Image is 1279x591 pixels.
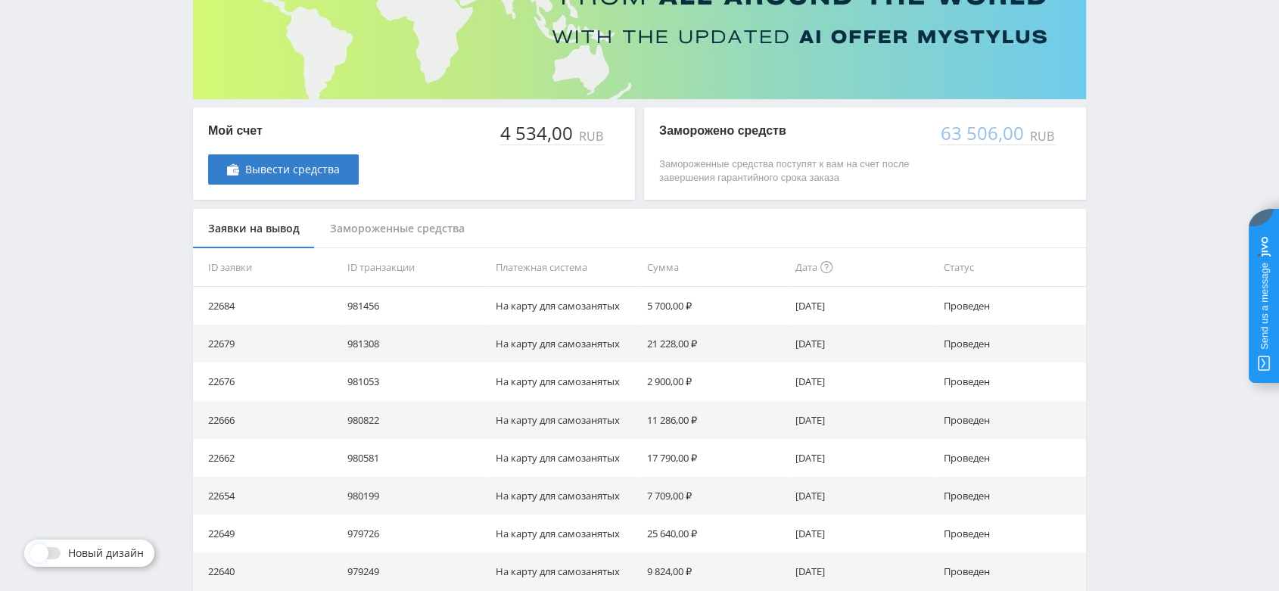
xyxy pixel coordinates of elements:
[640,552,789,590] td: 9 824,00 ₽
[789,362,938,400] td: [DATE]
[341,287,490,325] td: 981456
[193,401,341,439] td: 22666
[789,439,938,477] td: [DATE]
[640,325,789,362] td: 21 228,00 ₽
[193,362,341,400] td: 22676
[68,547,144,559] span: Новый дизайн
[938,401,1086,439] td: Проведен
[938,515,1086,552] td: Проведен
[193,439,341,477] td: 22662
[576,129,605,143] div: RUB
[939,123,1027,144] div: 63 506,00
[640,248,789,287] th: Сумма
[341,401,490,439] td: 980822
[789,287,938,325] td: [DATE]
[499,123,576,144] div: 4 534,00
[490,439,640,477] td: На карту для самозанятых
[640,287,789,325] td: 5 700,00 ₽
[341,325,490,362] td: 981308
[490,552,640,590] td: На карту для самозанятых
[659,157,924,185] p: Замороженные средства поступят к вам на счет после завершения гарантийного срока заказа
[193,209,315,249] div: Заявки на вывод
[640,362,789,400] td: 2 900,00 ₽
[490,401,640,439] td: На карту для самозанятых
[341,477,490,515] td: 980199
[193,325,341,362] td: 22679
[208,154,359,185] a: Вывести средства
[938,287,1086,325] td: Проведен
[245,163,340,176] span: Вывести средства
[490,287,640,325] td: На карту для самозанятых
[490,477,640,515] td: На карту для самозанятых
[938,477,1086,515] td: Проведен
[1027,129,1056,143] div: RUB
[938,552,1086,590] td: Проведен
[193,515,341,552] td: 22649
[938,325,1086,362] td: Проведен
[789,401,938,439] td: [DATE]
[640,477,789,515] td: 7 709,00 ₽
[938,248,1086,287] th: Статус
[341,248,490,287] th: ID транзакции
[789,552,938,590] td: [DATE]
[208,123,359,139] p: Мой счет
[789,515,938,552] td: [DATE]
[490,515,640,552] td: На карту для самозанятых
[341,362,490,400] td: 981053
[789,477,938,515] td: [DATE]
[640,439,789,477] td: 17 790,00 ₽
[341,439,490,477] td: 980581
[193,287,341,325] td: 22684
[789,325,938,362] td: [DATE]
[193,552,341,590] td: 22640
[490,248,640,287] th: Платежная система
[341,515,490,552] td: 979726
[193,477,341,515] td: 22654
[341,552,490,590] td: 979249
[938,362,1086,400] td: Проведен
[640,401,789,439] td: 11 286,00 ₽
[490,362,640,400] td: На карту для самозанятых
[938,439,1086,477] td: Проведен
[193,248,341,287] th: ID заявки
[315,209,480,249] div: Замороженные средства
[490,325,640,362] td: На карту для самозанятых
[789,248,938,287] th: Дата
[640,515,789,552] td: 25 640,00 ₽
[659,123,924,139] p: Заморожено средств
